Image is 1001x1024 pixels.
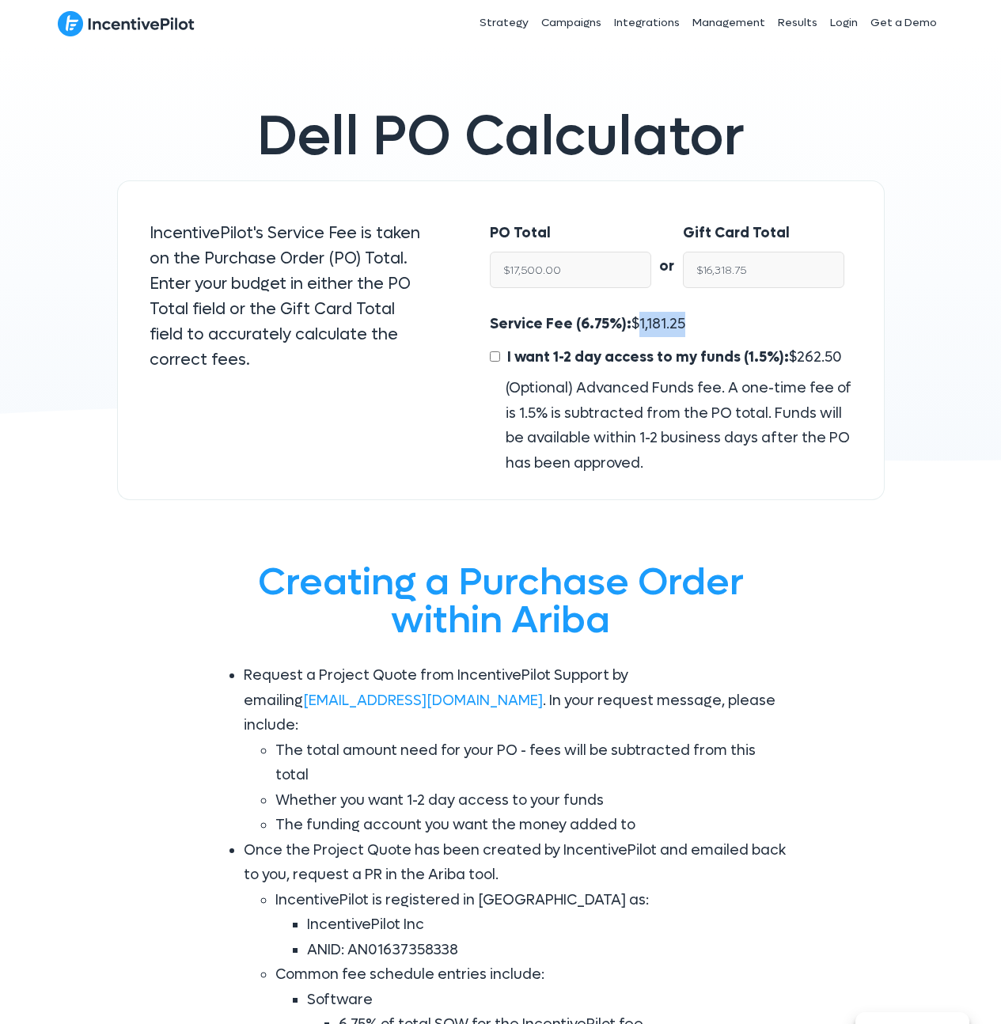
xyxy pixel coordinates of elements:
[58,10,195,37] img: IncentivePilot
[275,813,790,838] li: The funding account you want the money added to
[503,348,842,366] span: $
[490,315,631,333] span: Service Fee (6.75%):
[507,348,789,366] span: I want 1-2 day access to my funds (1.5%):
[651,221,683,279] div: or
[257,101,745,173] span: Dell PO Calculator
[797,348,842,366] span: 262.50
[473,3,535,43] a: Strategy
[490,351,500,362] input: I want 1-2 day access to my funds (1.5%):$262.50
[608,3,686,43] a: Integrations
[772,3,824,43] a: Results
[303,692,543,710] a: [EMAIL_ADDRESS][DOMAIN_NAME]
[244,663,790,838] li: Request a Project Quote from IncentivePilot Support by emailing . In your request message, please...
[490,376,851,476] div: (Optional) Advanced Funds fee. A one-time fee of is 1.5% is subtracted from the PO total. Funds w...
[639,315,685,333] span: 1,181.25
[864,3,943,43] a: Get a Demo
[150,221,427,373] p: IncentivePilot's Service Fee is taken on the Purchase Order (PO) Total. Enter your budget in eith...
[686,3,772,43] a: Management
[365,3,944,43] nav: Header Menu
[275,788,790,814] li: Whether you want 1-2 day access to your funds
[258,557,744,645] span: Creating a Purchase Order within Ariba
[307,912,790,938] li: IncentivePilot Inc
[824,3,864,43] a: Login
[275,738,790,788] li: The total amount need for your PO - fees will be subtracted from this total
[275,888,790,963] li: IncentivePilot is registered in [GEOGRAPHIC_DATA] as:
[490,221,551,246] label: PO Total
[307,938,790,963] li: ANID: AN01637358338
[683,221,790,246] label: Gift Card Total
[535,3,608,43] a: Campaigns
[490,312,851,476] div: $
